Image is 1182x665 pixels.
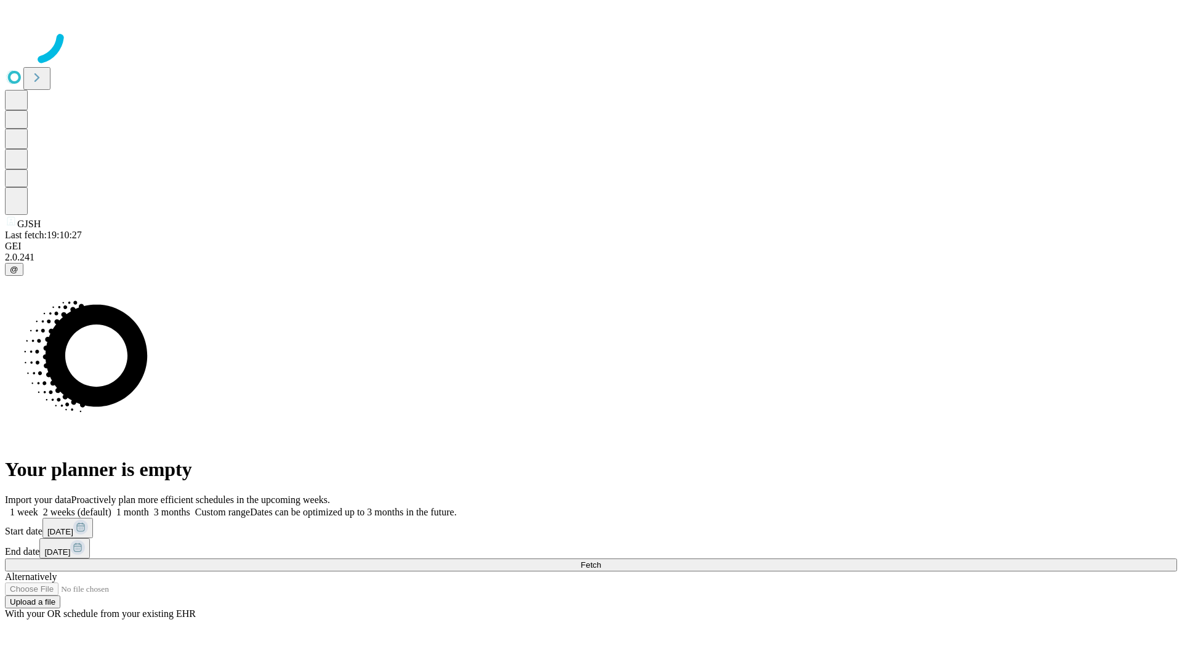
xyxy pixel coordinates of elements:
[5,494,71,505] span: Import your data
[5,571,57,582] span: Alternatively
[42,518,93,538] button: [DATE]
[47,527,73,536] span: [DATE]
[195,507,250,517] span: Custom range
[5,595,60,608] button: Upload a file
[5,558,1177,571] button: Fetch
[5,518,1177,538] div: Start date
[5,608,196,619] span: With your OR schedule from your existing EHR
[43,507,111,517] span: 2 weeks (default)
[5,252,1177,263] div: 2.0.241
[154,507,190,517] span: 3 months
[39,538,90,558] button: [DATE]
[5,263,23,276] button: @
[17,219,41,229] span: GJSH
[5,230,82,240] span: Last fetch: 19:10:27
[5,458,1177,481] h1: Your planner is empty
[5,241,1177,252] div: GEI
[581,560,601,570] span: Fetch
[116,507,149,517] span: 1 month
[44,547,70,557] span: [DATE]
[10,265,18,274] span: @
[10,507,38,517] span: 1 week
[250,507,456,517] span: Dates can be optimized up to 3 months in the future.
[71,494,330,505] span: Proactively plan more efficient schedules in the upcoming weeks.
[5,538,1177,558] div: End date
